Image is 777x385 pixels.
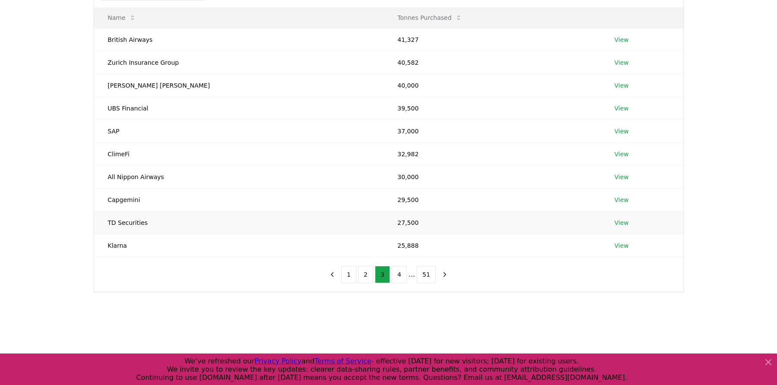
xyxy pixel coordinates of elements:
td: [PERSON_NAME] [PERSON_NAME] [94,74,384,97]
a: View [614,196,629,204]
td: 27,500 [384,211,601,234]
a: View [614,241,629,250]
td: 39,500 [384,97,601,120]
a: View [614,58,629,67]
td: 30,000 [384,165,601,188]
button: 51 [417,266,436,283]
td: 25,888 [384,234,601,257]
a: View [614,104,629,113]
button: 1 [341,266,356,283]
td: UBS Financial [94,97,384,120]
td: SAP [94,120,384,142]
a: View [614,173,629,181]
td: All Nippon Airways [94,165,384,188]
button: Name [101,9,143,26]
li: ... [409,269,415,280]
button: next page [437,266,452,283]
td: TD Securities [94,211,384,234]
td: ClimeFi [94,142,384,165]
a: View [614,127,629,136]
button: Tonnes Purchased [390,9,469,26]
td: 40,582 [384,51,601,74]
button: 2 [358,266,373,283]
td: 32,982 [384,142,601,165]
td: British Airways [94,28,384,51]
td: Capgemini [94,188,384,211]
a: View [614,35,629,44]
a: View [614,150,629,158]
td: 37,000 [384,120,601,142]
button: 4 [392,266,407,283]
td: Zurich Insurance Group [94,51,384,74]
td: 40,000 [384,74,601,97]
button: previous page [325,266,340,283]
button: 3 [375,266,390,283]
td: 29,500 [384,188,601,211]
td: 41,327 [384,28,601,51]
td: Klarna [94,234,384,257]
a: View [614,81,629,90]
a: View [614,218,629,227]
